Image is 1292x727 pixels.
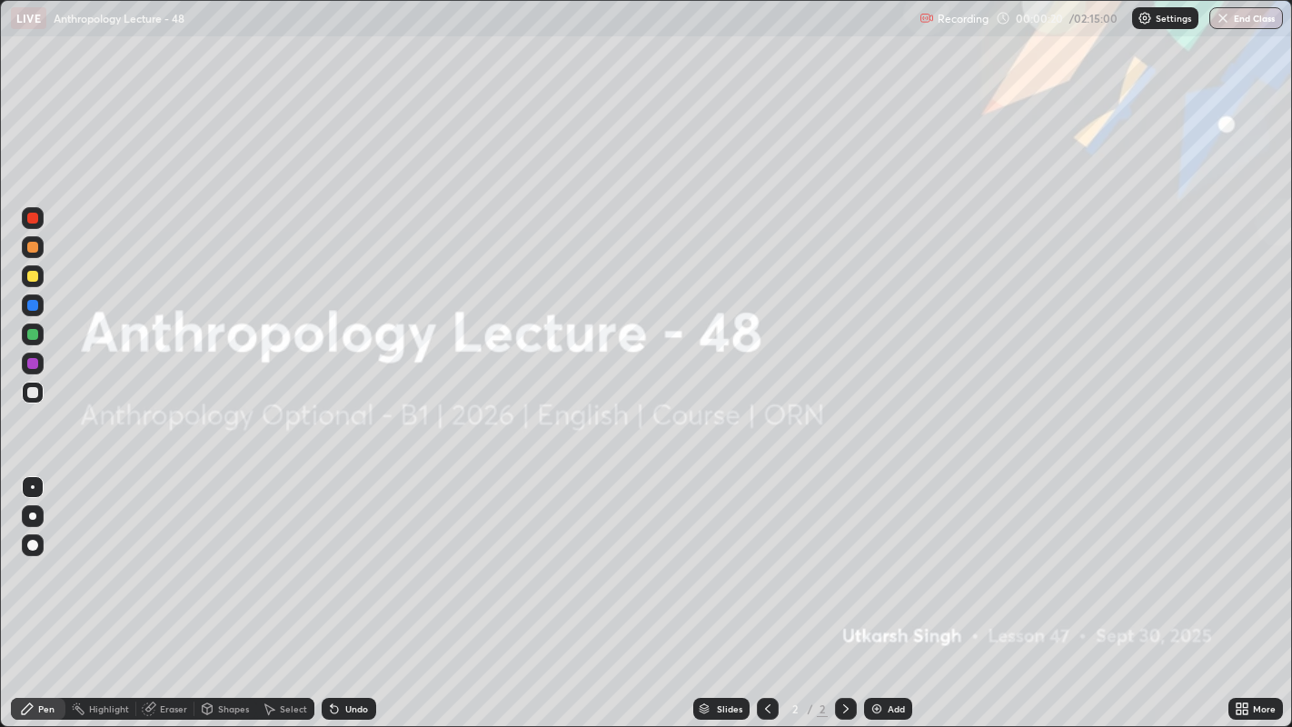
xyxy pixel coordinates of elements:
img: recording.375f2c34.svg [919,11,934,25]
div: 2 [786,703,804,714]
button: End Class [1209,7,1283,29]
div: More [1253,704,1276,713]
img: class-settings-icons [1138,11,1152,25]
div: 2 [817,701,828,717]
img: add-slide-button [870,702,884,716]
p: LIVE [16,11,41,25]
p: Anthropology Lecture - 48 [54,11,184,25]
div: Pen [38,704,55,713]
div: Highlight [89,704,129,713]
img: end-class-cross [1216,11,1230,25]
div: Select [280,704,307,713]
div: Eraser [160,704,187,713]
div: Slides [717,704,742,713]
p: Settings [1156,14,1191,23]
div: Undo [345,704,368,713]
div: / [808,703,813,714]
div: Shapes [218,704,249,713]
p: Recording [938,12,989,25]
div: Add [888,704,905,713]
